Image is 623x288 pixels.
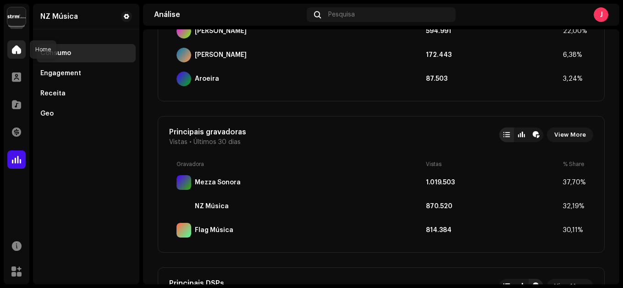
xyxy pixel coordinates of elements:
[563,28,586,35] div: 22,00%
[7,7,26,26] img: 408b884b-546b-4518-8448-1008f9c76b02
[563,227,586,234] div: 30,11%
[547,127,593,142] button: View More
[195,75,219,83] div: Aroeira
[40,50,71,57] div: Consumo
[328,11,355,18] span: Pesquisa
[176,161,422,168] div: Gravadora
[426,51,559,59] div: 172.443
[426,227,559,234] div: 814.384
[40,110,54,117] div: Geo
[594,7,608,22] div: J
[426,28,559,35] div: 594.991
[195,28,247,35] div: Luna Di
[169,279,241,288] div: Principais DSPs
[40,90,66,97] div: Receita
[426,203,559,210] div: 870.520
[37,84,136,103] re-m-nav-item: Receita
[563,51,586,59] div: 6,38%
[426,179,559,186] div: 1.019.503
[426,75,559,83] div: 87.503
[37,44,136,62] re-m-nav-item: Consumo
[563,179,586,186] div: 37,70%
[154,11,303,18] div: Análise
[426,161,559,168] div: Vistas
[195,227,233,234] div: Flag Música
[195,51,247,59] div: Daniela Carniel
[554,126,586,144] span: View More
[189,138,192,146] span: •
[563,203,586,210] div: 32,19%
[195,203,229,210] div: NZ Música
[176,199,191,214] img: 5A2959C4-4029-4D98-87D8-4AA61C4AD08A
[563,161,586,168] div: % Share
[37,64,136,83] re-m-nav-item: Engagement
[37,105,136,123] re-m-nav-item: Geo
[40,70,81,77] div: Engagement
[40,13,78,20] div: NZ Música
[193,138,241,146] span: Últimos 30 dias
[563,75,586,83] div: 3,24%
[169,127,246,137] div: Principais gravadoras
[169,138,187,146] span: Vistas
[195,179,241,186] div: Mezza Sonora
